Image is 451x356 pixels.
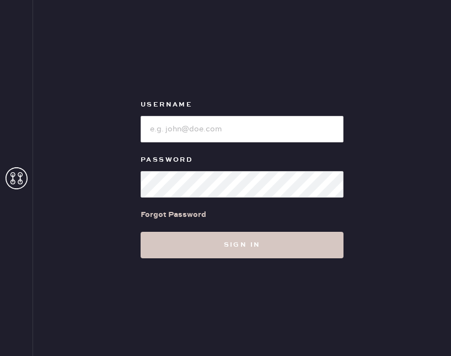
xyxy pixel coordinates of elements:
[141,198,206,232] a: Forgot Password
[141,209,206,221] div: Forgot Password
[141,153,343,167] label: Password
[141,116,343,142] input: e.g. john@doe.com
[141,232,343,258] button: Sign in
[141,98,343,111] label: Username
